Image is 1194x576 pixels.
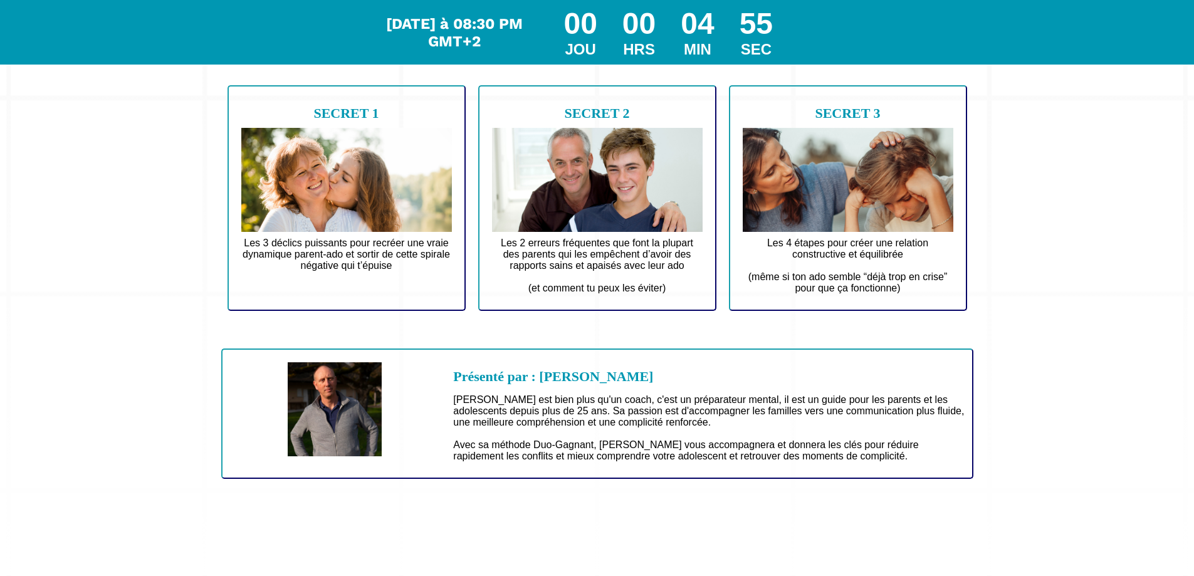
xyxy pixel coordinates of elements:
b: SECRET 1 [313,105,379,121]
b: SECRET 2 [564,105,629,121]
div: 55 [740,6,773,41]
div: 04 [681,6,714,41]
div: 00 [563,6,597,41]
div: HRS [622,41,656,58]
div: Le webinar commence dans... [383,15,526,50]
div: SEC [740,41,773,58]
b: SECRET 3 [815,105,880,121]
div: JOU [563,41,597,58]
img: 6e5ea48f4dd0521e46c6277ff4d310bb_Design_sans_titre_5.jpg [743,128,953,232]
text: Les 3 déclics puissants pour recréer une vraie dynamique parent-ado et sortir de cette spirale né... [241,234,452,286]
b: Présenté par : [PERSON_NAME] [453,369,653,384]
img: d70f9ede54261afe2763371d391305a3_Design_sans_titre_4.jpg [241,128,452,232]
div: 00 [622,6,656,41]
text: [PERSON_NAME] est bien plus qu'un coach, c'est un préparateur mental, il est un guide pour les pa... [453,391,965,465]
text: Les 4 étapes pour créer une relation constructive et équilibrée (même si ton ado semble “déjà tro... [743,234,953,297]
img: 774e71fe38cd43451293438b60a23fce_Design_sans_titre_1.jpg [492,128,703,232]
div: MIN [681,41,714,58]
img: 266531c25af78cdab9fb5ae8c8282d7f_robin.jpg [288,362,382,456]
text: Les 2 erreurs fréquentes que font la plupart des parents qui les empêchent d’avoir des rapports s... [492,234,703,297]
span: [DATE] à 08:30 PM GMT+2 [386,15,523,50]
